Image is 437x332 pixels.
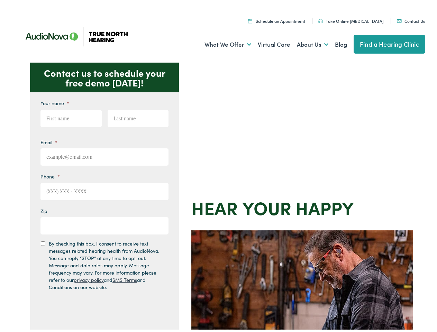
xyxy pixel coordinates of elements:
a: SMS Terms [112,274,137,281]
input: (XXX) XXX - XXXX [40,181,169,198]
input: First name [40,108,102,125]
a: Schedule an Appointment [248,16,305,22]
a: privacy policy [74,274,104,281]
label: Your name [40,98,69,104]
img: Mail icon in color code ffb348, used for communication purposes [397,17,402,21]
strong: your Happy [242,193,354,218]
img: Headphones icon in color code ffb348 [318,17,323,21]
img: Icon symbolizing a calendar in color code ffb348 [248,17,252,21]
a: Contact Us [397,16,425,22]
label: Email [40,137,57,143]
p: Contact us to schedule your free demo [DATE]! [30,61,179,90]
label: Phone [40,171,60,177]
label: By checking this box, I consent to receive text messages related hearing health from AudioNova. Y... [49,238,162,289]
a: Blog [335,30,347,55]
a: About Us [297,30,328,55]
a: Find a Hearing Clinic [354,33,425,52]
input: Last name [108,108,169,125]
a: Virtual Care [258,30,290,55]
input: example@email.com [40,146,169,164]
label: Zip [40,206,47,212]
a: What We Offer [204,30,251,55]
a: Take Online [MEDICAL_DATA] [318,16,384,22]
strong: Hear [191,193,238,218]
